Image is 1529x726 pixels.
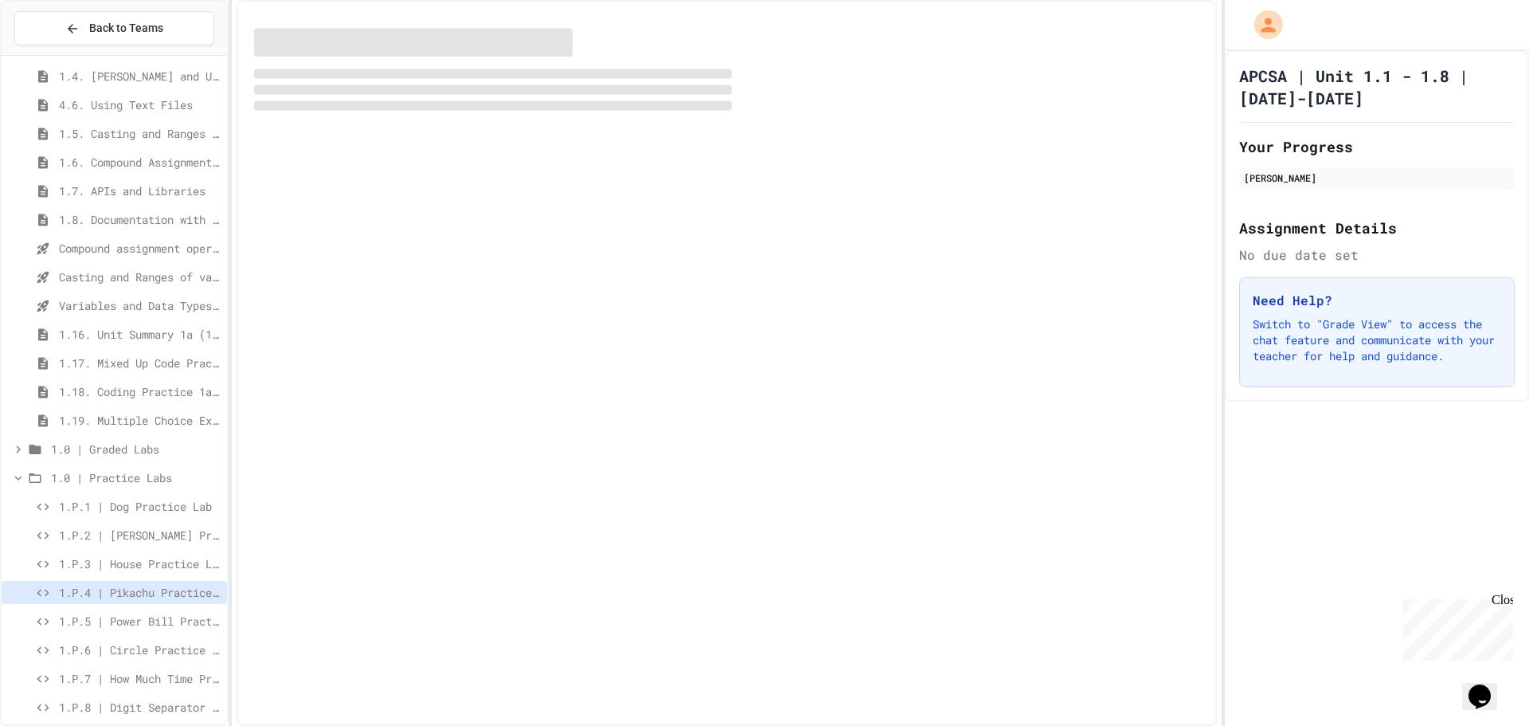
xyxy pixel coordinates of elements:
[59,527,221,544] span: 1.P.2 | [PERSON_NAME] Practice Lab
[6,6,110,101] div: Chat with us now!Close
[51,469,221,486] span: 1.0 | Practice Labs
[1253,291,1501,310] h3: Need Help?
[51,441,221,457] span: 1.0 | Graded Labs
[59,211,221,228] span: 1.8. Documentation with Comments and Preconditions
[59,670,221,687] span: 1.P.7 | How Much Time Practice Lab
[59,498,221,515] span: 1.P.1 | Dog Practice Lab
[59,355,221,371] span: 1.17. Mixed Up Code Practice 1.1-1.6
[59,383,221,400] span: 1.18. Coding Practice 1a (1.1-1.6)
[59,326,221,343] span: 1.16. Unit Summary 1a (1.1-1.6)
[1397,593,1513,661] iframe: chat widget
[1238,6,1287,43] div: My Account
[59,68,221,84] span: 1.4. [PERSON_NAME] and User Input
[59,555,221,572] span: 1.P.3 | House Practice Lab
[59,412,221,429] span: 1.19. Multiple Choice Exercises for Unit 1a (1.1-1.6)
[59,297,221,314] span: Variables and Data Types - Quiz
[59,699,221,716] span: 1.P.8 | Digit Separator Practice Lab
[89,20,163,37] span: Back to Teams
[1239,65,1515,109] h1: APCSA | Unit 1.1 - 1.8 | [DATE]-[DATE]
[59,613,221,630] span: 1.P.5 | Power Bill Practice Lab
[59,182,221,199] span: 1.7. APIs and Libraries
[1253,316,1501,364] p: Switch to "Grade View" to access the chat feature and communicate with your teacher for help and ...
[59,96,221,113] span: 4.6. Using Text Files
[59,240,221,257] span: Compound assignment operators - Quiz
[59,269,221,285] span: Casting and Ranges of variables - Quiz
[59,642,221,658] span: 1.P.6 | Circle Practice Lab
[59,125,221,142] span: 1.5. Casting and Ranges of Values
[1244,171,1510,185] div: [PERSON_NAME]
[1239,245,1515,265] div: No due date set
[59,584,221,601] span: 1.P.4 | Pikachu Practice Lab
[14,11,214,45] button: Back to Teams
[1462,662,1513,710] iframe: chat widget
[59,154,221,171] span: 1.6. Compound Assignment Operators
[1239,135,1515,158] h2: Your Progress
[1239,217,1515,239] h2: Assignment Details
